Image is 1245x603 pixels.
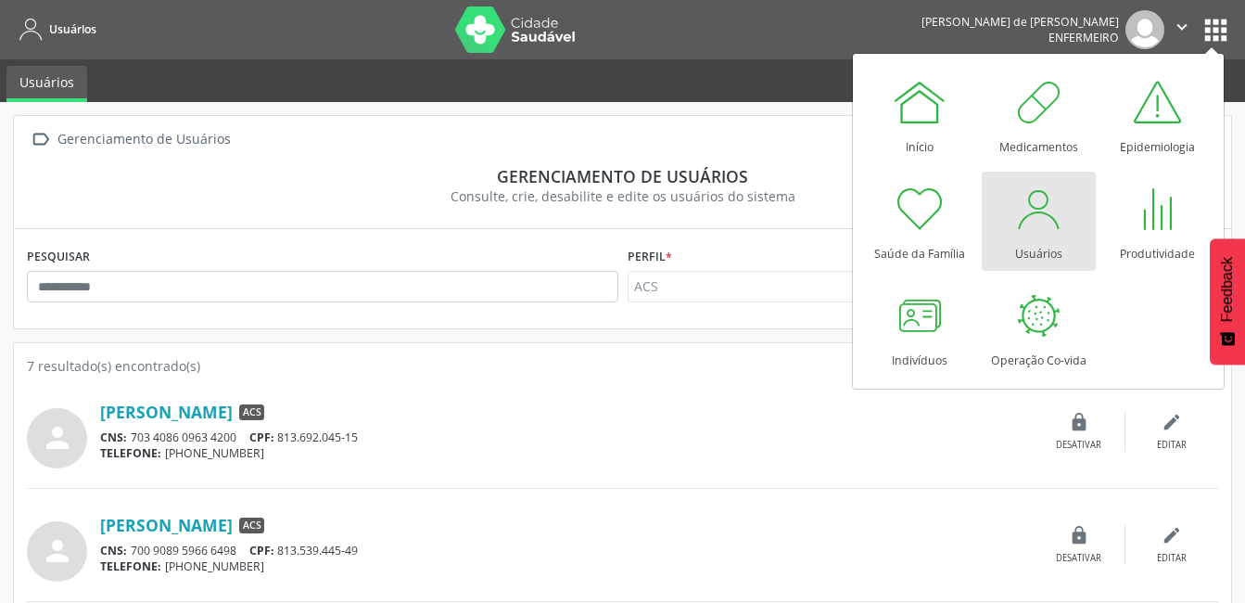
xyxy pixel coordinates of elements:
label: Perfil [628,242,672,271]
i: lock [1069,412,1089,432]
div: Gerenciamento de Usuários [54,126,234,153]
div: [PERSON_NAME] de [PERSON_NAME] [921,14,1119,30]
i: lock [1069,525,1089,545]
div: Editar [1157,552,1187,565]
i: edit [1162,525,1182,545]
span: Usuários [49,21,96,37]
span: Feedback [1219,257,1236,322]
a: Medicamentos [982,65,1096,164]
i: edit [1162,412,1182,432]
a: Indivíduos [863,278,977,378]
div: 7 resultado(s) encontrado(s) [27,356,1218,376]
i:  [1172,17,1192,37]
span: CNS: [100,543,127,558]
div: [PHONE_NUMBER] [100,445,1033,461]
a: Produtividade [1100,172,1214,271]
a: Início [863,65,977,164]
span: CPF: [249,543,274,558]
a: [PERSON_NAME] [100,402,233,422]
a: Usuários [982,172,1096,271]
div: 703 4086 0963 4200 813.692.045-15 [100,430,1033,445]
div: Desativar [1056,552,1101,565]
span: TELEFONE: [100,445,161,461]
a: Usuários [6,66,87,102]
a: Usuários [13,14,96,45]
div: Editar [1157,439,1187,452]
span: ACS [239,518,264,534]
label: PESQUISAR [27,242,90,271]
button: Feedback - Mostrar pesquisa [1210,238,1245,365]
div: Gerenciamento de usuários [40,166,1205,186]
i: person [41,421,74,455]
span: CNS: [100,430,127,445]
div: [PHONE_NUMBER] [100,558,1033,574]
button:  [1164,10,1200,49]
button: apps [1200,14,1232,46]
span: TELEFONE: [100,558,161,574]
a: [PERSON_NAME] [100,515,233,535]
a: Operação Co-vida [982,278,1096,378]
img: img [1125,10,1164,49]
div: 700 9089 5966 6498 813.539.445-49 [100,543,1033,558]
a: Epidemiologia [1100,65,1214,164]
div: Desativar [1056,439,1101,452]
i: person [41,534,74,568]
a: Saúde da Família [863,172,977,271]
span: CPF: [249,430,274,445]
a:  Gerenciamento de Usuários [27,126,234,153]
div: Consulte, crie, desabilite e edite os usuários do sistema [40,186,1205,206]
span: Enfermeiro [1048,30,1119,45]
i:  [27,126,54,153]
span: ACS [239,404,264,421]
